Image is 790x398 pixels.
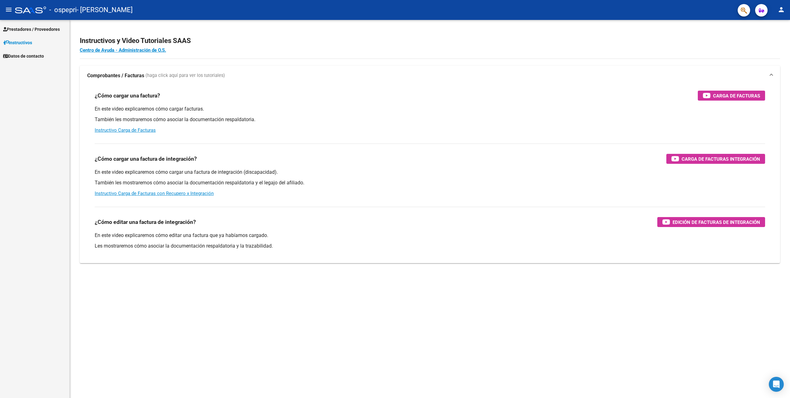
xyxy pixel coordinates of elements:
[95,218,196,226] h3: ¿Cómo editar una factura de integración?
[95,179,765,186] p: También les mostraremos cómo asociar la documentación respaldatoria y el legajo del afiliado.
[95,232,765,239] p: En este video explicaremos cómo editar una factura que ya habíamos cargado.
[80,86,780,263] div: Comprobantes / Facturas (haga click aquí para ver los tutoriales)
[666,154,765,164] button: Carga de Facturas Integración
[673,218,760,226] span: Edición de Facturas de integración
[87,72,144,79] strong: Comprobantes / Facturas
[682,155,760,163] span: Carga de Facturas Integración
[5,6,12,13] mat-icon: menu
[95,91,160,100] h3: ¿Cómo cargar una factura?
[95,154,197,163] h3: ¿Cómo cargar una factura de integración?
[80,66,780,86] mat-expansion-panel-header: Comprobantes / Facturas (haga click aquí para ver los tutoriales)
[3,26,60,33] span: Prestadores / Proveedores
[95,243,765,249] p: Les mostraremos cómo asociar la documentación respaldatoria y la trazabilidad.
[698,91,765,101] button: Carga de Facturas
[95,169,765,176] p: En este video explicaremos cómo cargar una factura de integración (discapacidad).
[95,127,156,133] a: Instructivo Carga de Facturas
[49,3,77,17] span: - ospepri
[80,35,780,47] h2: Instructivos y Video Tutoriales SAAS
[3,53,44,59] span: Datos de contacto
[77,3,133,17] span: - [PERSON_NAME]
[95,116,765,123] p: También les mostraremos cómo asociar la documentación respaldatoria.
[80,47,166,53] a: Centro de Ayuda - Administración de O.S.
[778,6,785,13] mat-icon: person
[713,92,760,100] span: Carga de Facturas
[145,72,225,79] span: (haga click aquí para ver los tutoriales)
[769,377,784,392] div: Open Intercom Messenger
[95,106,765,112] p: En este video explicaremos cómo cargar facturas.
[95,191,214,196] a: Instructivo Carga de Facturas con Recupero x Integración
[3,39,32,46] span: Instructivos
[657,217,765,227] button: Edición de Facturas de integración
